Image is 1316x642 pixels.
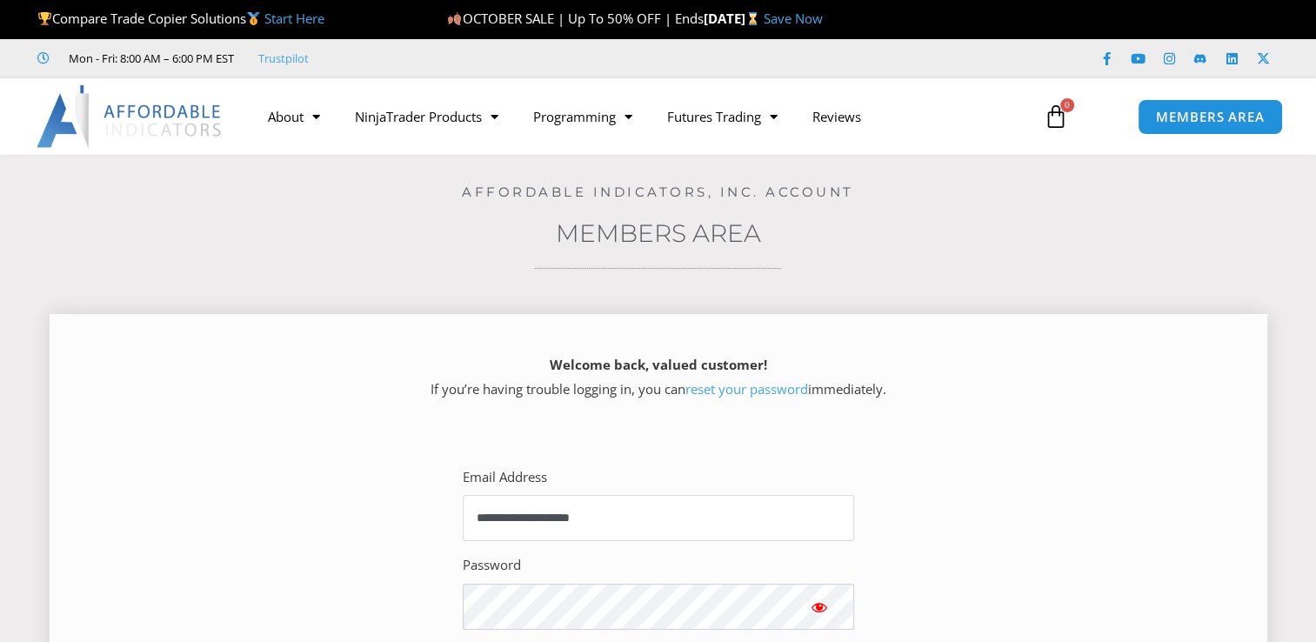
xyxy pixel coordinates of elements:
[764,10,823,27] a: Save Now
[251,97,337,137] a: About
[37,85,224,148] img: LogoAI | Affordable Indicators – NinjaTrader
[746,12,759,25] img: ⌛
[463,465,547,490] label: Email Address
[64,48,234,69] span: Mon - Fri: 8:00 AM – 6:00 PM EST
[516,97,650,137] a: Programming
[37,10,324,27] span: Compare Trade Copier Solutions
[795,97,878,137] a: Reviews
[38,12,51,25] img: 🏆
[685,380,808,398] a: reset your password
[337,97,516,137] a: NinjaTrader Products
[550,356,767,373] strong: Welcome back, valued customer!
[448,12,461,25] img: 🍂
[447,10,703,27] span: OCTOBER SALE | Up To 50% OFF | Ends
[258,48,309,69] a: Trustpilot
[462,184,854,200] a: Affordable Indicators, Inc. Account
[463,553,521,578] label: Password
[251,97,1027,137] nav: Menu
[80,353,1237,402] p: If you’re having trouble logging in, you can immediately.
[1018,91,1094,142] a: 0
[1156,110,1265,124] span: MEMBERS AREA
[785,584,854,630] button: Show password
[264,10,324,27] a: Start Here
[556,218,761,248] a: Members Area
[247,12,260,25] img: 🥇
[650,97,795,137] a: Futures Trading
[1138,99,1283,135] a: MEMBERS AREA
[704,10,764,27] strong: [DATE]
[1060,98,1074,112] span: 0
